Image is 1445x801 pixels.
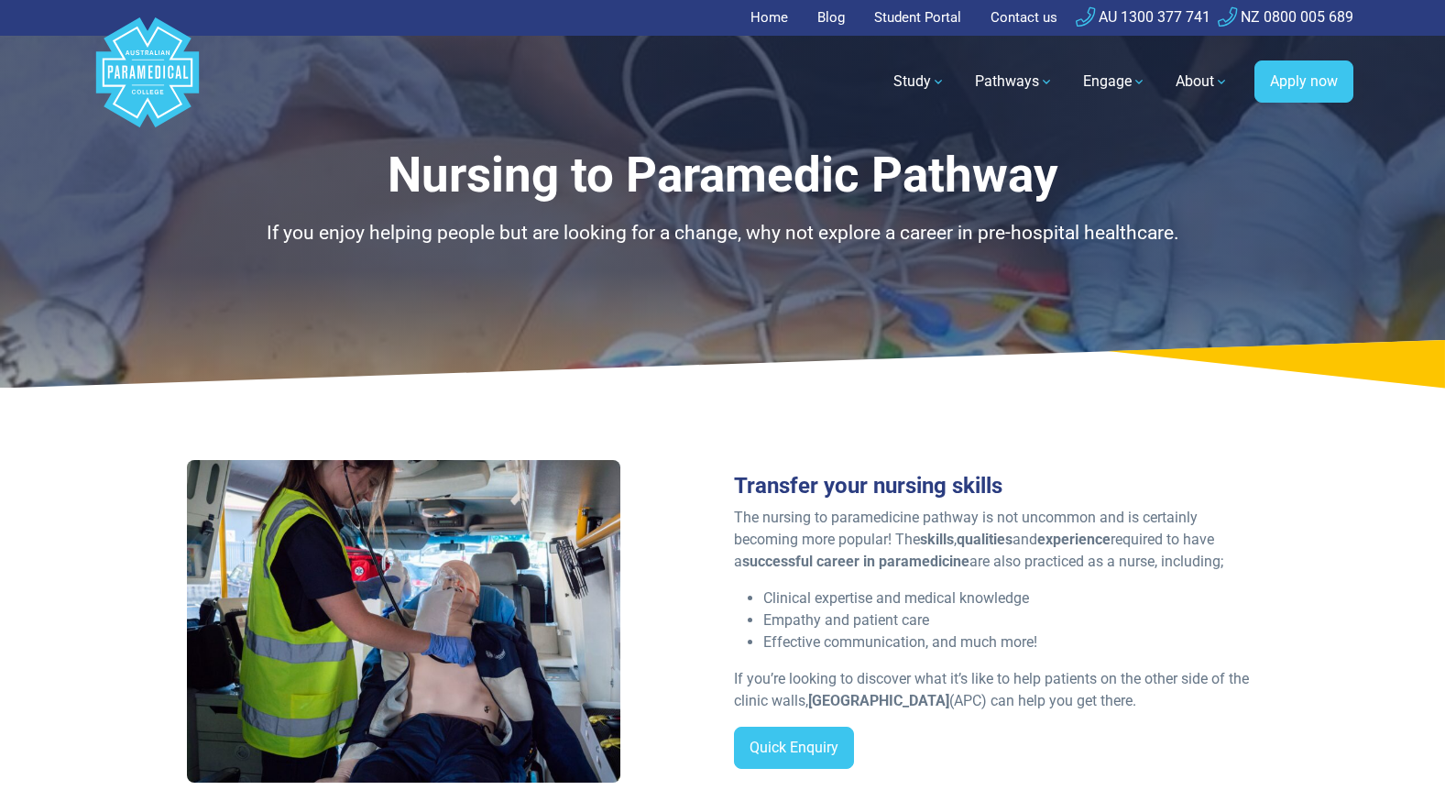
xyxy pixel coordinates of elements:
[734,473,1259,499] h3: Transfer your nursing skills
[1037,531,1111,548] strong: experience
[1165,56,1240,107] a: About
[763,631,1259,653] li: Effective communication, and much more!
[734,668,1259,712] p: If you’re looking to discover what it’s like to help patients on the other side of the clinic wal...
[863,553,969,570] strong: in paramedicine
[882,56,957,107] a: Study
[920,531,954,548] strong: skills
[742,553,859,570] strong: successful career
[1218,8,1353,26] a: NZ 0800 005 689
[734,727,854,769] a: Quick Enquiry
[1072,56,1157,107] a: Engage
[1254,60,1353,103] a: Apply now
[734,507,1259,573] p: The nursing to paramedicine pathway is not uncommon and is certainly becoming more popular! The ,...
[763,587,1259,609] li: Clinical expertise and medical knowledge
[964,56,1065,107] a: Pathways
[763,609,1259,631] li: Empathy and patient care
[808,692,949,709] strong: [GEOGRAPHIC_DATA]
[1076,8,1210,26] a: AU 1300 377 741
[957,531,1013,548] strong: qualities
[187,147,1259,204] h1: Nursing to Paramedic Pathway
[93,36,203,128] a: Australian Paramedical College
[187,219,1259,248] p: If you enjoy helping people but are looking for a change, why not explore a career in pre-hospita...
